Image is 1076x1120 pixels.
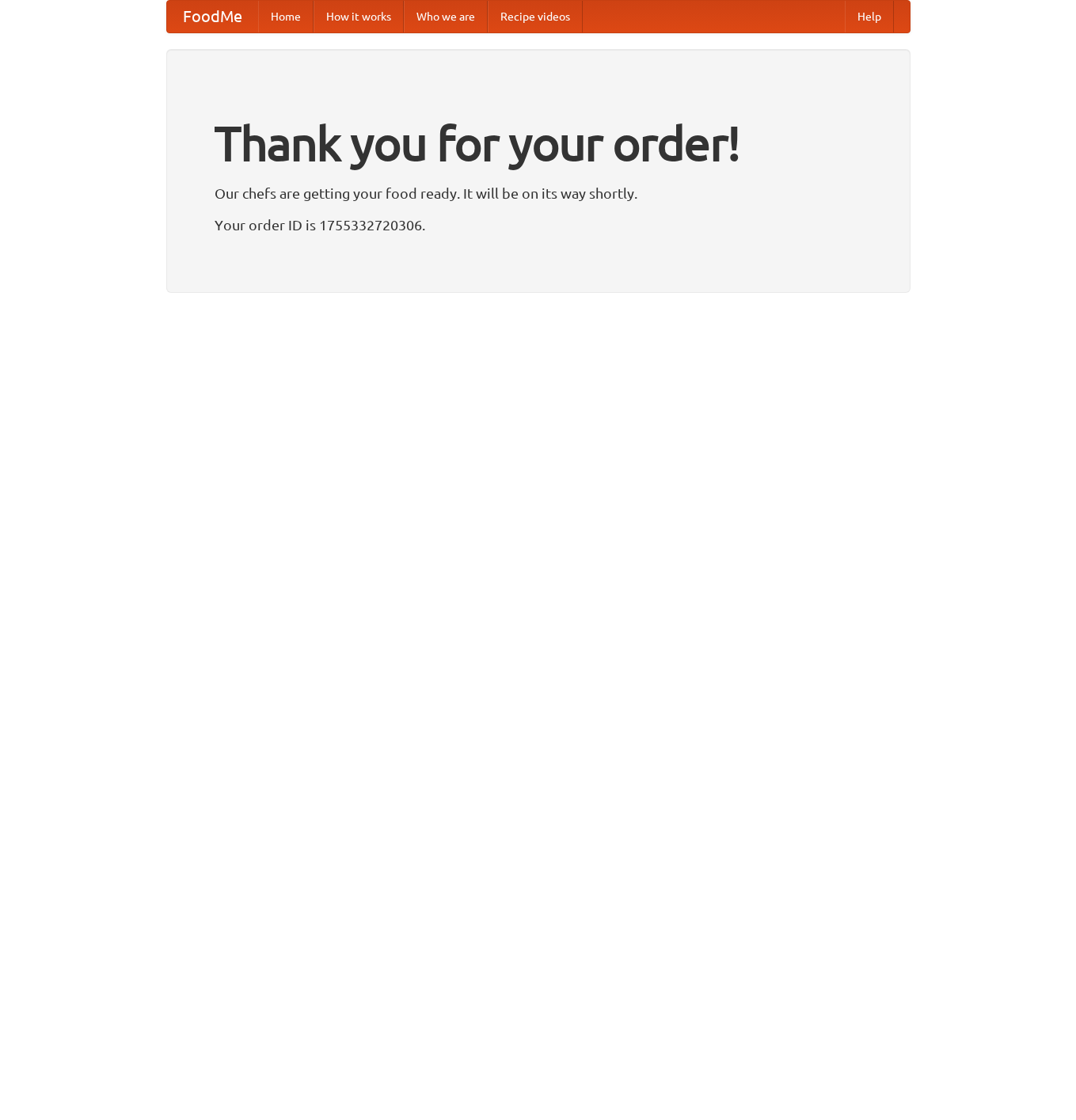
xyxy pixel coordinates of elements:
a: Recipe videos [488,1,583,32]
a: Help [845,1,894,32]
a: Home [258,1,314,32]
h1: Thank you for your order! [215,105,862,181]
a: Who we are [404,1,488,32]
p: Our chefs are getting your food ready. It will be on its way shortly. [215,181,862,205]
p: Your order ID is 1755332720306. [215,213,862,237]
a: How it works [314,1,404,32]
a: FoodMe [167,1,258,32]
